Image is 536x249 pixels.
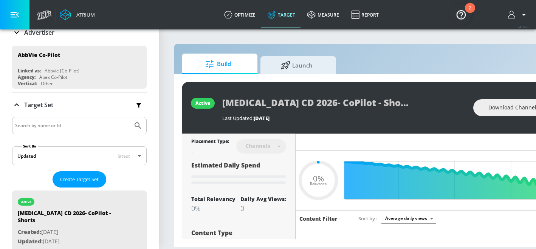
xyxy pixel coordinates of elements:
[313,174,324,182] span: 0%
[41,80,53,87] div: Other
[53,171,106,188] button: Create Target Set
[381,213,436,223] div: Average daily views
[469,8,471,18] div: 2
[12,92,147,117] div: Target Set
[242,143,274,149] div: Channels
[73,11,95,18] div: Atrium
[191,161,260,169] span: Estimated Daily Spend
[12,46,147,89] div: AbbVie Co-PilotLinked as:Abbvie [Co-Pilot]Agency:Apex Co-PilotVertical:Other
[18,68,41,74] div: Linked as:
[218,1,262,28] a: optimize
[345,1,385,28] a: Report
[45,68,79,74] div: Abbvie [Co-Pilot]
[451,4,472,25] button: Open Resource Center, 2 new notifications
[21,200,31,204] div: active
[518,25,528,29] span: v 4.24.0
[222,115,466,121] div: Last Updated:
[358,215,378,222] span: Sort by
[18,228,41,235] span: Created:
[191,204,235,213] div: 0%
[189,55,247,73] span: Build
[268,56,325,74] span: Launch
[191,230,286,236] div: Content Type
[60,9,95,20] a: Atrium
[195,100,210,106] div: active
[15,121,130,131] input: Search by name or Id
[240,195,286,203] div: Daily Avg Views:
[18,209,124,227] div: [MEDICAL_DATA] CD 2026- CoPilot - Shorts
[18,74,36,80] div: Agency:
[24,101,53,109] p: Target Set
[310,182,327,186] span: Relevance
[299,215,338,222] h6: Content Filter
[240,204,286,213] div: 0
[18,237,124,246] p: [DATE]
[39,74,67,80] div: Apex Co-Pilot
[262,1,301,28] a: Target
[12,22,147,43] div: Advertiser
[191,195,235,203] div: Total Relevancy
[254,115,270,121] span: [DATE]
[191,138,229,146] div: Placement Type:
[24,28,54,37] p: Advertiser
[22,144,38,149] label: Sort By
[301,1,345,28] a: measure
[18,227,124,237] p: [DATE]
[18,238,43,245] span: Updated:
[18,51,60,58] div: AbbVie Co-Pilot
[60,175,99,184] span: Create Target Set
[18,80,37,87] div: Vertical:
[118,153,130,159] span: latest
[191,161,286,186] div: Estimated Daily Spend
[17,153,36,159] div: Updated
